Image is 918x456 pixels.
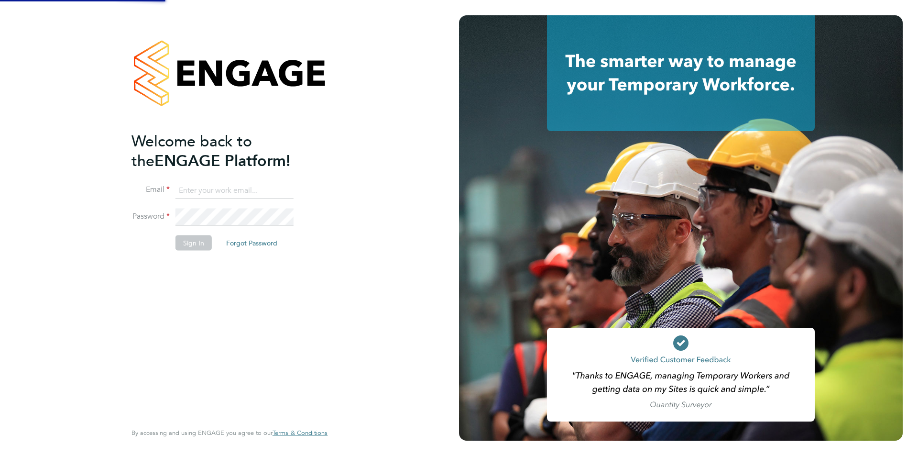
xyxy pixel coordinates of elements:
input: Enter your work email... [175,182,294,199]
span: Welcome back to the [131,132,252,170]
a: Terms & Conditions [273,429,328,437]
label: Password [131,211,170,222]
button: Forgot Password [219,235,285,251]
span: By accessing and using ENGAGE you agree to our [131,429,328,437]
label: Email [131,185,170,195]
button: Sign In [175,235,212,251]
h2: ENGAGE Platform! [131,131,318,170]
